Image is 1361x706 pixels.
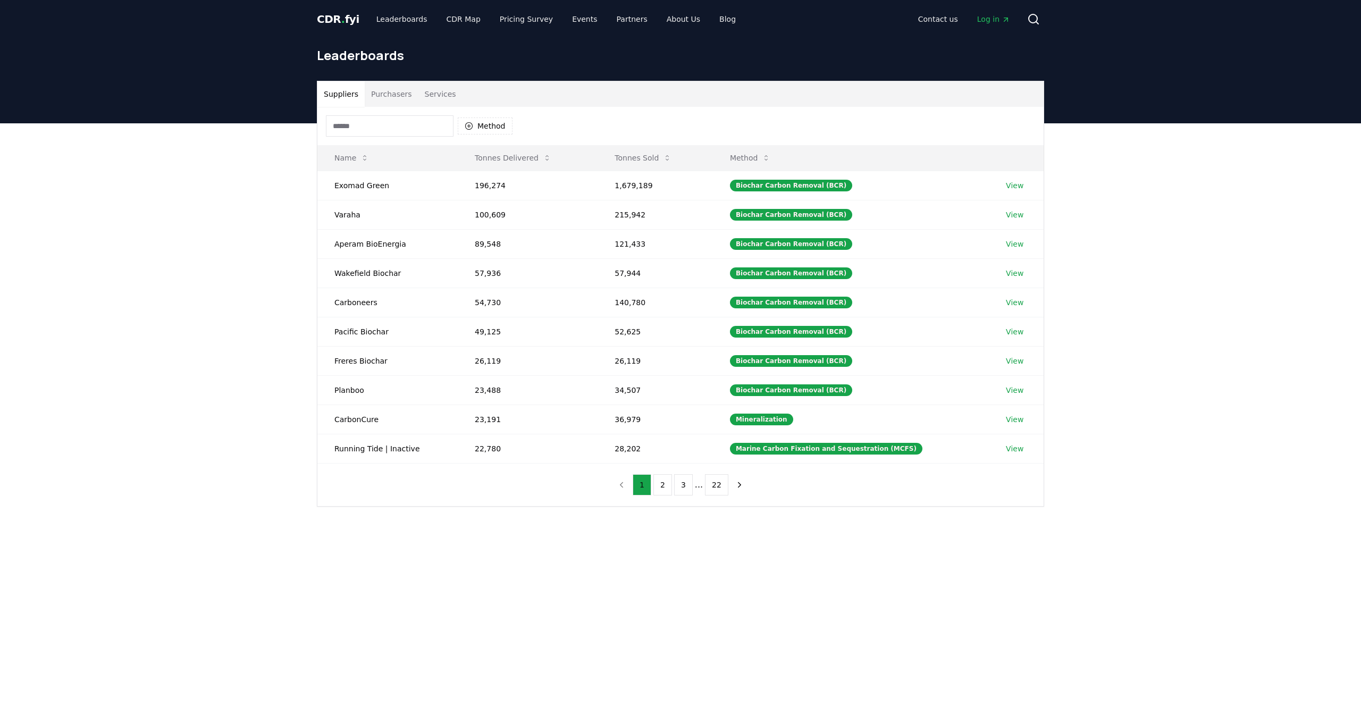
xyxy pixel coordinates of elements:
[730,209,852,221] div: Biochar Carbon Removal (BCR)
[317,200,458,229] td: Varaha
[1006,297,1023,308] a: View
[458,229,598,258] td: 89,548
[1006,180,1023,191] a: View
[317,375,458,405] td: Planboo
[977,14,1010,24] span: Log in
[730,180,852,191] div: Biochar Carbon Removal (BCR)
[730,267,852,279] div: Biochar Carbon Removal (BCR)
[695,478,703,491] li: ...
[1006,443,1023,454] a: View
[653,474,672,495] button: 2
[658,10,709,29] a: About Us
[458,434,598,463] td: 22,780
[598,288,713,317] td: 140,780
[317,288,458,317] td: Carboneers
[705,474,728,495] button: 22
[458,346,598,375] td: 26,119
[564,10,606,29] a: Events
[730,443,922,455] div: Marine Carbon Fixation and Sequestration (MCFS)
[608,10,656,29] a: Partners
[633,474,651,495] button: 1
[598,171,713,200] td: 1,679,189
[458,171,598,200] td: 196,274
[458,405,598,434] td: 23,191
[1006,414,1023,425] a: View
[1006,209,1023,220] a: View
[438,10,489,29] a: CDR Map
[910,10,967,29] a: Contact us
[730,474,749,495] button: next page
[730,414,793,425] div: Mineralization
[317,171,458,200] td: Exomad Green
[730,297,852,308] div: Biochar Carbon Removal (BCR)
[730,326,852,338] div: Biochar Carbon Removal (BCR)
[317,434,458,463] td: Running Tide | Inactive
[910,10,1019,29] nav: Main
[730,355,852,367] div: Biochar Carbon Removal (BCR)
[317,47,1044,64] h1: Leaderboards
[711,10,744,29] a: Blog
[721,147,779,169] button: Method
[1006,326,1023,337] a: View
[365,81,418,107] button: Purchasers
[969,10,1019,29] a: Log in
[1006,239,1023,249] a: View
[368,10,744,29] nav: Main
[317,81,365,107] button: Suppliers
[418,81,463,107] button: Services
[598,229,713,258] td: 121,433
[491,10,561,29] a: Pricing Survey
[317,229,458,258] td: Aperam BioEnergia
[458,375,598,405] td: 23,488
[458,288,598,317] td: 54,730
[1006,268,1023,279] a: View
[598,346,713,375] td: 26,119
[598,258,713,288] td: 57,944
[458,117,513,135] button: Method
[317,258,458,288] td: Wakefield Biochar
[730,384,852,396] div: Biochar Carbon Removal (BCR)
[317,12,359,27] a: CDR.fyi
[341,13,345,26] span: .
[458,317,598,346] td: 49,125
[1006,385,1023,396] a: View
[598,317,713,346] td: 52,625
[317,13,359,26] span: CDR fyi
[466,147,560,169] button: Tonnes Delivered
[730,238,852,250] div: Biochar Carbon Removal (BCR)
[598,375,713,405] td: 34,507
[598,434,713,463] td: 28,202
[326,147,377,169] button: Name
[674,474,693,495] button: 3
[598,405,713,434] td: 36,979
[1006,356,1023,366] a: View
[606,147,680,169] button: Tonnes Sold
[458,200,598,229] td: 100,609
[317,346,458,375] td: Freres Biochar
[317,405,458,434] td: CarbonCure
[317,317,458,346] td: Pacific Biochar
[598,200,713,229] td: 215,942
[368,10,436,29] a: Leaderboards
[458,258,598,288] td: 57,936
